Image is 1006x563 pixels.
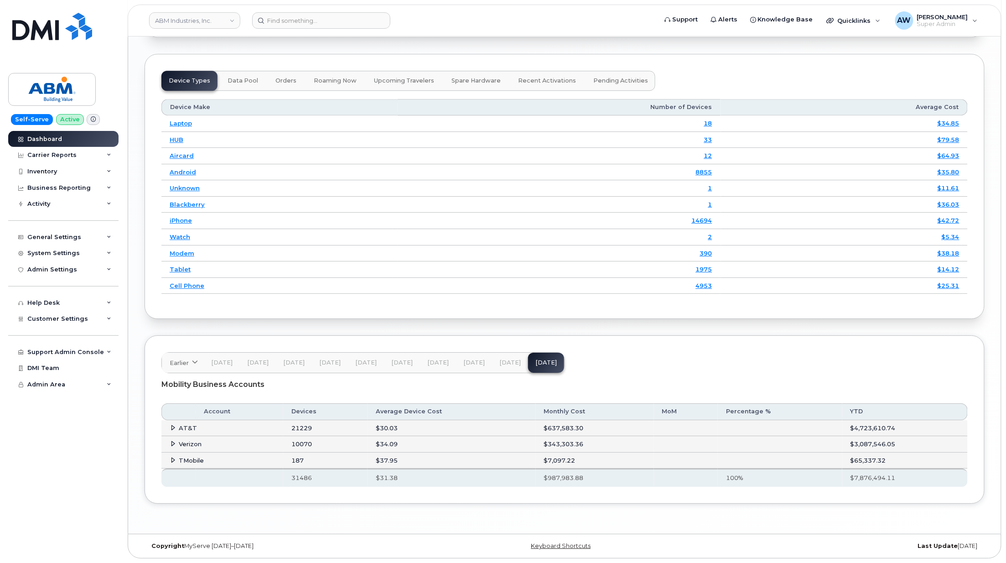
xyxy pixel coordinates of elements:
td: $34.09 [368,436,536,453]
a: Watch [170,233,190,240]
a: 1 [708,201,712,208]
th: Device Make [161,99,398,115]
a: 1 [708,184,712,192]
td: 187 [283,453,368,469]
th: $987,983.88 [536,469,654,487]
th: Number of Devices [398,99,721,115]
span: Super Admin [917,21,968,28]
a: 18 [704,120,712,127]
a: iPhone [170,217,192,224]
strong: Last Update [918,542,958,549]
th: Devices [283,403,368,420]
a: ABM Industries, Inc. [149,12,240,29]
a: Earlier [162,353,204,373]
th: Average Device Cost [368,403,536,420]
a: Laptop [170,120,192,127]
span: [DATE] [391,359,413,366]
div: MyServe [DATE]–[DATE] [145,542,425,550]
td: $4,723,610.74 [842,420,968,437]
td: $637,583.30 [536,420,654,437]
span: [DATE] [211,359,233,366]
div: Alyssa Wagner [889,11,984,30]
a: 4953 [696,282,712,289]
span: Orders [275,77,296,84]
a: 33 [704,136,712,143]
a: Unknown [170,184,200,192]
span: Verizon [179,440,202,448]
td: $37.95 [368,453,536,469]
a: $14.12 [938,266,959,273]
th: Average Cost [721,99,968,115]
a: $25.31 [938,282,959,289]
div: Quicklinks [820,11,887,30]
span: [DATE] [283,359,305,366]
a: $11.61 [938,184,959,192]
th: Percentage % [718,403,842,420]
a: $64.93 [938,152,959,159]
a: 8855 [696,168,712,176]
span: TMobile [179,457,204,464]
span: Alerts [718,15,737,24]
td: $65,337.32 [842,453,968,469]
span: [DATE] [463,359,485,366]
td: $7,097.22 [536,453,654,469]
th: Monthly Cost [536,403,654,420]
a: $79.58 [938,136,959,143]
a: Aircard [170,152,194,159]
a: Keyboard Shortcuts [531,542,591,549]
a: Knowledge Base [744,10,819,29]
th: 100% [718,469,842,487]
span: Recent Activations [518,77,576,84]
span: Pending Activities [593,77,648,84]
span: [DATE] [247,359,269,366]
a: $34.85 [938,120,959,127]
a: Blackberry [170,201,205,208]
td: $3,087,546.05 [842,436,968,453]
div: Mobility Business Accounts [161,373,968,396]
span: Data Pool [228,77,258,84]
a: 390 [700,250,712,257]
a: 1975 [696,266,712,273]
a: Android [170,168,196,176]
td: 21229 [283,420,368,437]
td: $343,303.36 [536,436,654,453]
input: Find something... [252,12,390,29]
a: HUB [170,136,183,143]
a: Modem [170,250,194,257]
span: Earlier [170,359,189,367]
a: Tablet [170,266,191,273]
th: MoM [654,403,718,420]
a: $38.18 [938,250,959,257]
a: $36.03 [938,201,959,208]
a: Cell Phone [170,282,204,289]
span: [DATE] [355,359,377,366]
span: Knowledge Base [758,15,813,24]
span: [DATE] [499,359,521,366]
a: $35.80 [938,168,959,176]
span: [DATE] [319,359,341,366]
th: $31.38 [368,469,536,487]
span: Quicklinks [838,17,871,24]
span: Roaming Now [314,77,357,84]
span: AT&T [179,424,197,432]
a: 12 [704,152,712,159]
a: $5.34 [942,233,959,240]
span: [DATE] [427,359,449,366]
td: $30.03 [368,420,536,437]
span: AW [897,15,911,26]
a: Support [658,10,704,29]
div: [DATE] [705,542,985,550]
span: Spare Hardware [451,77,501,84]
th: $7,876,494.11 [842,469,968,487]
th: Account [196,403,283,420]
span: Support [672,15,698,24]
td: 10070 [283,436,368,453]
a: Alerts [704,10,744,29]
span: [PERSON_NAME] [917,13,968,21]
th: 31486 [283,469,368,487]
span: Upcoming Travelers [374,77,434,84]
a: 2 [708,233,712,240]
a: 14694 [692,217,712,224]
strong: Copyright [151,542,184,549]
th: YTD [842,403,968,420]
